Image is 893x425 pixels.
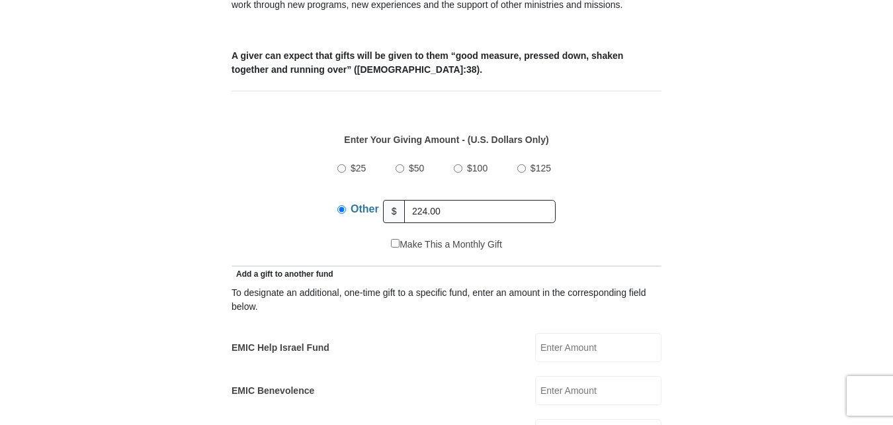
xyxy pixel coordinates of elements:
div: To designate an additional, one-time gift to a specific fund, enter an amount in the correspondin... [232,286,661,314]
input: Enter Amount [535,333,661,362]
b: A giver can expect that gifts will be given to them “good measure, pressed down, shaken together ... [232,50,623,75]
span: Other [351,203,379,214]
span: $125 [531,163,551,173]
label: Make This a Monthly Gift [391,238,502,252]
span: $50 [409,163,424,173]
input: Make This a Monthly Gift [391,239,400,248]
input: Enter Amount [535,376,661,405]
span: $25 [351,163,366,173]
label: EMIC Benevolence [232,384,314,398]
input: Other Amount [404,200,556,223]
label: EMIC Help Israel Fund [232,341,329,355]
span: Add a gift to another fund [232,269,333,279]
strong: Enter Your Giving Amount - (U.S. Dollars Only) [344,134,548,145]
span: $100 [467,163,488,173]
span: $ [383,200,405,223]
